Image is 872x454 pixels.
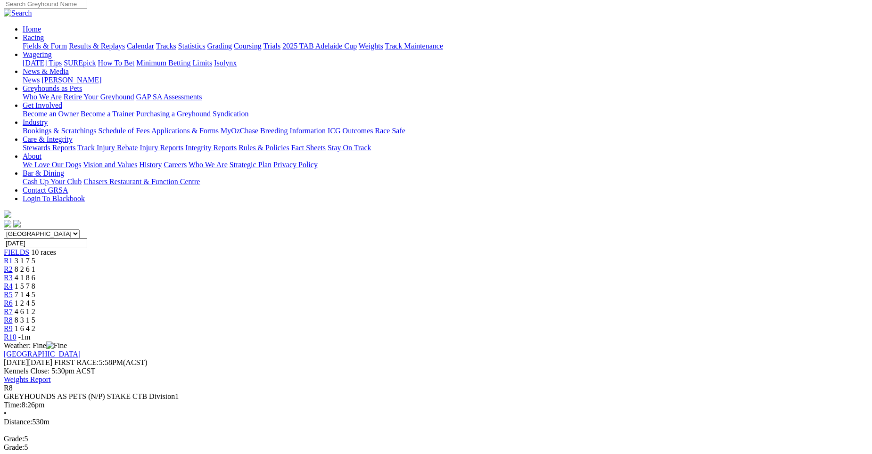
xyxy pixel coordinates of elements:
span: 1 6 4 2 [15,324,35,332]
a: Login To Blackbook [23,195,85,203]
span: R7 [4,308,13,316]
a: R5 [4,291,13,299]
a: We Love Our Dogs [23,161,81,169]
span: R1 [4,257,13,265]
a: Track Maintenance [385,42,443,50]
a: R4 [4,282,13,290]
div: Greyhounds as Pets [23,93,868,101]
a: R8 [4,316,13,324]
a: Schedule of Fees [98,127,149,135]
a: Applications & Forms [151,127,219,135]
a: GAP SA Assessments [136,93,202,101]
div: Wagering [23,59,868,67]
span: 8 2 6 1 [15,265,35,273]
div: Industry [23,127,868,135]
span: Time: [4,401,22,409]
a: Vision and Values [83,161,137,169]
a: Isolynx [214,59,237,67]
a: Industry [23,118,48,126]
span: 5:58PM(ACST) [54,358,148,366]
span: 7 1 4 5 [15,291,35,299]
span: Distance: [4,418,32,426]
span: 8 3 1 5 [15,316,35,324]
a: Strategic Plan [230,161,271,169]
span: [DATE] [4,358,28,366]
a: Stewards Reports [23,144,75,152]
a: Fact Sheets [291,144,326,152]
div: 8:26pm [4,401,868,409]
span: R9 [4,324,13,332]
a: Retire Your Greyhound [64,93,134,101]
a: Home [23,25,41,33]
div: 5 [4,443,868,452]
a: Rules & Policies [239,144,289,152]
a: History [139,161,162,169]
span: -1m [18,333,31,341]
div: Kennels Close: 5:30pm ACST [4,367,868,375]
div: Care & Integrity [23,144,868,152]
span: FIRST RACE: [54,358,99,366]
a: Statistics [178,42,206,50]
a: Track Injury Rebate [77,144,138,152]
div: Bar & Dining [23,178,868,186]
a: Become an Owner [23,110,79,118]
a: Weights Report [4,375,51,383]
span: 4 1 8 6 [15,274,35,282]
a: News [23,76,40,84]
a: Integrity Reports [185,144,237,152]
a: Results & Replays [69,42,125,50]
a: Syndication [213,110,248,118]
a: FIELDS [4,248,29,256]
span: R8 [4,384,13,392]
a: Careers [164,161,187,169]
a: Calendar [127,42,154,50]
a: Who We Are [189,161,228,169]
a: Fields & Form [23,42,67,50]
a: MyOzChase [221,127,258,135]
a: Who We Are [23,93,62,101]
span: 4 6 1 2 [15,308,35,316]
a: Greyhounds as Pets [23,84,82,92]
a: Race Safe [375,127,405,135]
input: Select date [4,238,87,248]
a: About [23,152,41,160]
a: R3 [4,274,13,282]
a: R2 [4,265,13,273]
span: Weather: Fine [4,341,67,349]
a: 2025 TAB Adelaide Cup [282,42,357,50]
a: How To Bet [98,59,135,67]
a: R6 [4,299,13,307]
a: Minimum Betting Limits [136,59,212,67]
div: Get Involved [23,110,868,118]
a: Purchasing a Greyhound [136,110,211,118]
a: ICG Outcomes [328,127,373,135]
a: R10 [4,333,16,341]
a: Chasers Restaurant & Function Centre [83,178,200,186]
a: Stay On Track [328,144,371,152]
a: Weights [359,42,383,50]
div: 530m [4,418,868,426]
a: Grading [207,42,232,50]
a: News & Media [23,67,69,75]
a: Privacy Policy [273,161,318,169]
a: Trials [263,42,280,50]
a: Racing [23,33,44,41]
a: Get Involved [23,101,62,109]
a: SUREpick [64,59,96,67]
span: 1 2 4 5 [15,299,35,307]
span: • [4,409,7,417]
span: [DATE] [4,358,52,366]
div: About [23,161,868,169]
span: 10 races [31,248,56,256]
a: Wagering [23,50,52,58]
a: Become a Trainer [81,110,134,118]
div: Racing [23,42,868,50]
